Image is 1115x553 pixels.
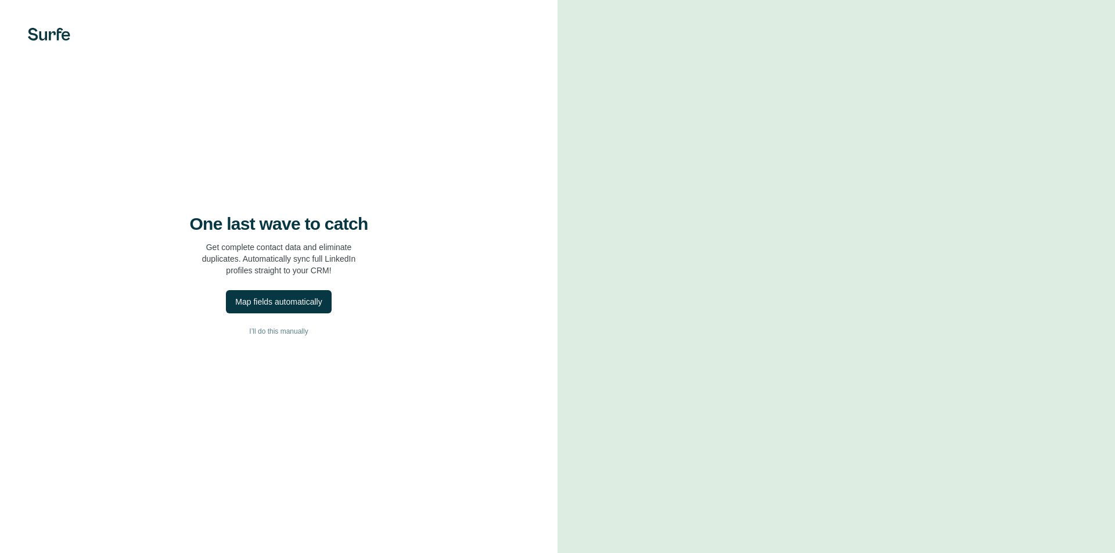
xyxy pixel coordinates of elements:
h4: One last wave to catch [190,214,368,234]
p: Get complete contact data and eliminate duplicates. Automatically sync full LinkedIn profiles str... [202,241,356,276]
button: Map fields automatically [226,290,331,313]
div: Map fields automatically [235,296,322,308]
span: I’ll do this manually [249,326,308,337]
img: Surfe's logo [28,28,70,41]
button: I’ll do this manually [23,323,534,340]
